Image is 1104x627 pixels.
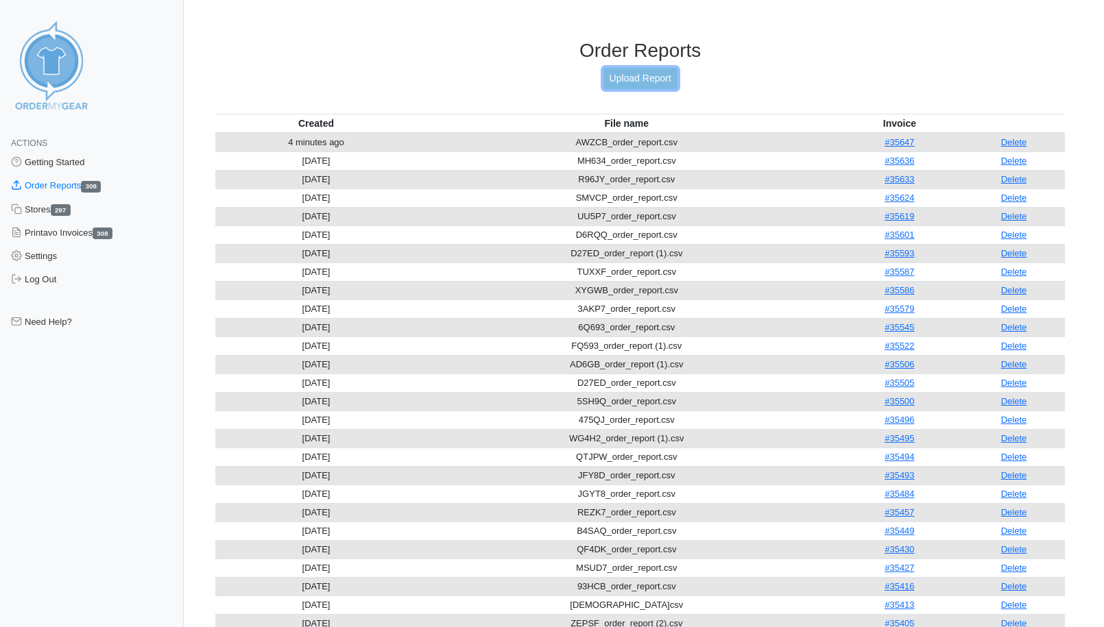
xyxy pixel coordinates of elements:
a: Delete [1001,433,1027,443]
a: Delete [1001,304,1027,314]
a: Delete [1001,267,1027,277]
td: [DATE] [215,447,416,466]
span: 308 [93,228,112,239]
td: 4 minutes ago [215,133,416,152]
a: #35494 [885,452,914,462]
td: QF4DK_order_report.csv [417,540,837,558]
td: [DATE] [215,373,416,392]
a: #35619 [885,211,914,221]
a: Delete [1001,581,1027,591]
td: B4SAQ_order_report.csv [417,521,837,540]
a: #35601 [885,230,914,240]
td: [DATE] [215,336,416,355]
td: [DATE] [215,429,416,447]
a: Delete [1001,193,1027,203]
td: JGYT8_order_report.csv [417,484,837,503]
td: [DATE] [215,170,416,188]
td: REZK7_order_report.csv [417,503,837,521]
th: Created [215,114,416,133]
a: #35587 [885,267,914,277]
a: Delete [1001,396,1027,406]
a: Delete [1001,563,1027,573]
td: [DATE] [215,558,416,577]
td: WG4H2_order_report (1).csv [417,429,837,447]
a: #35586 [885,285,914,295]
a: Delete [1001,507,1027,517]
a: Delete [1001,415,1027,425]
td: 6Q693_order_report.csv [417,318,837,336]
td: 475QJ_order_report.csv [417,410,837,429]
td: [DATE] [215,188,416,207]
td: TUXXF_order_report.csv [417,262,837,281]
a: #35505 [885,378,914,388]
td: MSUD7_order_report.csv [417,558,837,577]
a: Delete [1001,174,1027,184]
a: #35593 [885,248,914,258]
td: D27ED_order_report (1).csv [417,244,837,262]
td: [DATE] [215,225,416,244]
td: D27ED_order_report.csv [417,373,837,392]
a: #35500 [885,396,914,406]
a: Delete [1001,600,1027,610]
td: QTJPW_order_report.csv [417,447,837,466]
td: 93HCB_order_report.csv [417,577,837,595]
td: SMVCP_order_report.csv [417,188,837,207]
a: #35430 [885,544,914,554]
td: [DATE] [215,318,416,336]
span: 308 [81,181,101,193]
a: #35457 [885,507,914,517]
a: #35493 [885,470,914,480]
td: [DATE] [215,577,416,595]
td: [DATE] [215,262,416,281]
td: FQ593_order_report (1).csv [417,336,837,355]
a: #35496 [885,415,914,425]
td: [DATE] [215,151,416,170]
a: Delete [1001,470,1027,480]
td: [DATE] [215,410,416,429]
a: #35579 [885,304,914,314]
td: [DATE] [215,466,416,484]
td: [DATE] [215,244,416,262]
a: Delete [1001,526,1027,536]
td: [DATE] [215,503,416,521]
a: Delete [1001,544,1027,554]
a: Delete [1001,211,1027,221]
a: Delete [1001,378,1027,388]
td: MH634_order_report.csv [417,151,837,170]
td: XYGWB_order_report.csv [417,281,837,299]
th: File name [417,114,837,133]
a: Upload Report [603,68,677,89]
td: [DATE] [215,207,416,225]
a: Delete [1001,341,1027,351]
a: #35636 [885,156,914,166]
a: #35624 [885,193,914,203]
a: #35506 [885,359,914,369]
td: AD6GB_order_report (1).csv [417,355,837,373]
td: JFY8D_order_report.csv [417,466,837,484]
td: D6RQQ_order_report.csv [417,225,837,244]
td: [DATE] [215,392,416,410]
a: #35647 [885,137,914,147]
a: Delete [1001,359,1027,369]
a: Delete [1001,322,1027,332]
a: Delete [1001,248,1027,258]
a: Delete [1001,230,1027,240]
a: Delete [1001,285,1027,295]
td: 3AKP7_order_report.csv [417,299,837,318]
td: [DATE] [215,281,416,299]
a: #35413 [885,600,914,610]
a: #35495 [885,433,914,443]
td: UU5P7_order_report.csv [417,207,837,225]
td: [DATE] [215,355,416,373]
a: #35522 [885,341,914,351]
td: [DATE] [215,299,416,318]
a: #35416 [885,581,914,591]
a: #35545 [885,322,914,332]
span: 297 [51,204,71,216]
td: 5SH9Q_order_report.csv [417,392,837,410]
td: [DATE] [215,484,416,503]
th: Invoice [837,114,963,133]
td: [DATE] [215,521,416,540]
a: #35484 [885,489,914,499]
h3: Order Reports [215,39,1065,62]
